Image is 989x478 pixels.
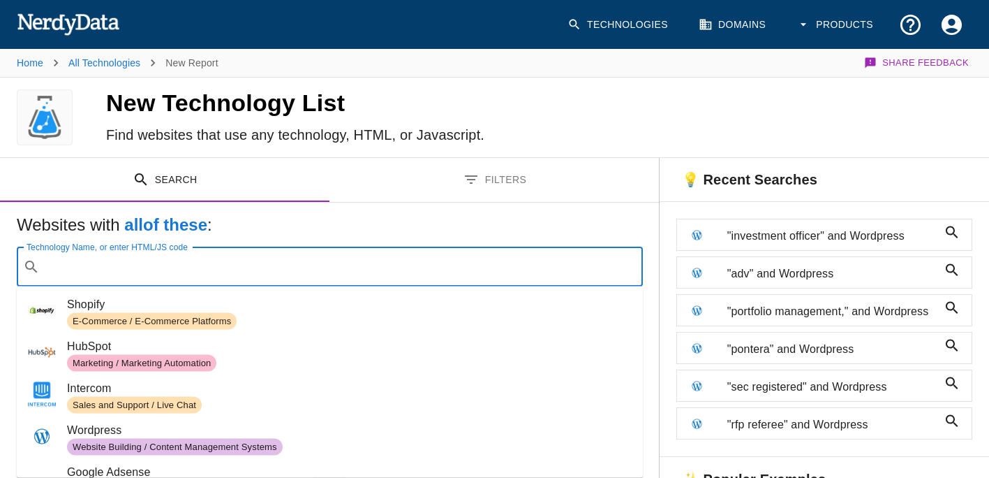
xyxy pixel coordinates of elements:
button: Products [788,4,884,45]
p: New Report [165,56,218,70]
nav: breadcrumb [17,49,218,77]
a: "investment officer" and Wordpress [676,219,972,251]
button: Account Settings [931,4,972,45]
span: Marketing / Marketing Automation [67,356,216,370]
span: "sec registered" and Wordpress [727,379,938,396]
span: "adv" and Wordpress [727,266,938,282]
a: All Technologies [68,57,140,68]
button: Filters [329,158,659,202]
span: Wordpress [67,422,632,439]
span: HubSpot [67,338,632,355]
span: Website Building / Content Management Systems [67,440,283,454]
label: Technology Name, or enter HTML/JS code [27,241,188,253]
span: "investment officer" and Wordpress [727,228,938,245]
a: "adv" and Wordpress [676,256,972,289]
span: Intercom [67,380,632,397]
span: Sales and Support / Live Chat [67,398,202,412]
button: Support and Documentation [890,4,931,45]
h4: New Technology List [106,89,534,118]
h6: 💡 Recent Searches [660,158,828,201]
span: Shopify [67,296,632,313]
a: "pontera" and Wordpress [676,332,972,364]
a: Technologies [559,4,679,45]
img: logo [23,89,66,145]
button: Share Feedback [862,49,972,77]
b: all of these [124,215,207,234]
span: "portfolio management," and Wordpress [727,303,938,320]
img: NerdyData.com [17,10,119,38]
a: "portfolio management," and Wordpress [676,294,972,326]
a: Home [17,57,43,68]
a: "rfp referee" and Wordpress [676,407,972,440]
span: "rfp referee" and Wordpress [727,417,938,433]
span: E-Commerce / E-Commerce Platforms [67,314,237,328]
a: "sec registered" and Wordpress [676,370,972,402]
span: "pontera" and Wordpress [727,341,938,358]
a: Domains [690,4,777,45]
h5: Websites with : [17,214,643,236]
h6: Find websites that use any technology, HTML, or Javascript. [106,124,534,146]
